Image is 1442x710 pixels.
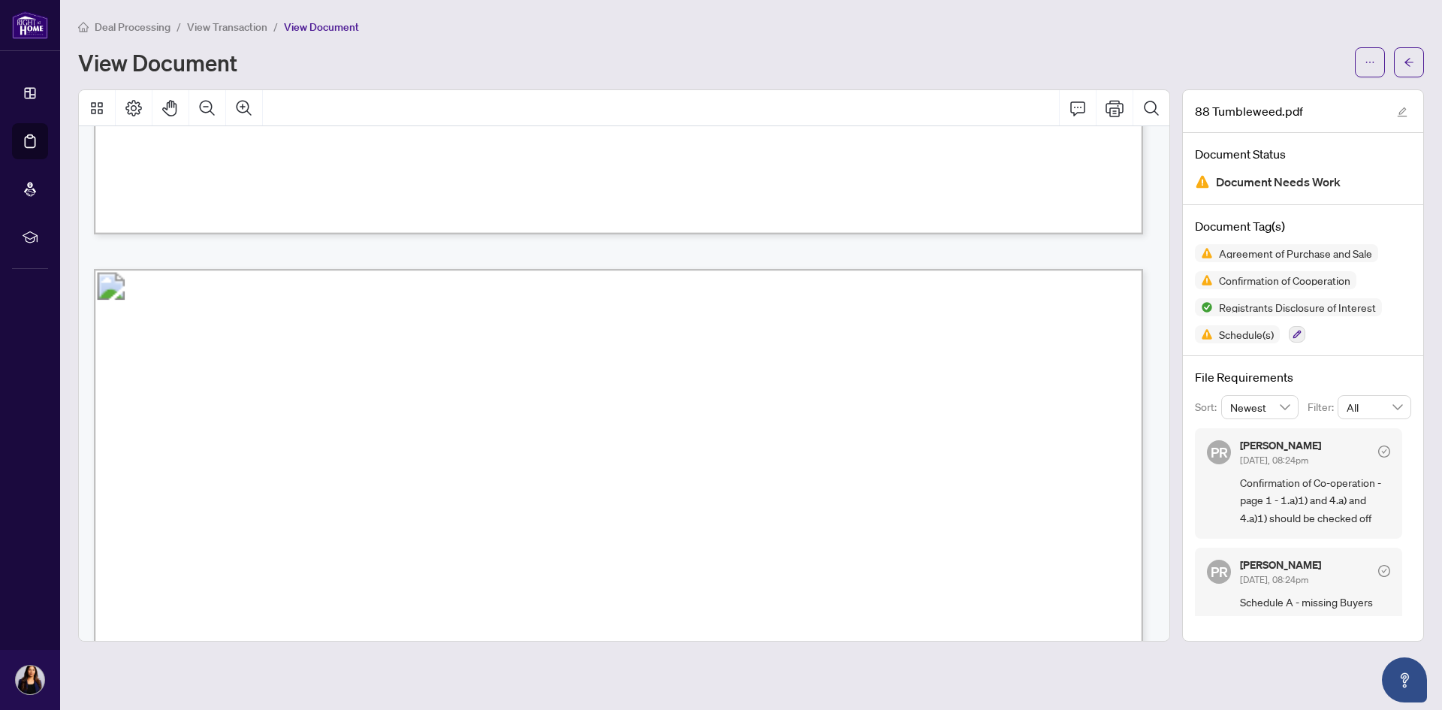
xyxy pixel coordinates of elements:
[95,20,170,34] span: Deal Processing
[1240,474,1390,527] span: Confirmation of Co-operation - page 1 - 1.a)1) and 4.a) and 4.a)1) should be checked off
[1213,275,1356,286] span: Confirmation of Cooperation
[16,666,44,694] img: Profile Icon
[1378,565,1390,577] span: check-circle
[1213,329,1280,340] span: Schedule(s)
[1240,455,1308,466] span: [DATE], 08:24pm
[1195,102,1303,120] span: 88 Tumbleweed.pdf
[284,20,359,34] span: View Document
[1230,396,1290,418] span: Newest
[1195,325,1213,343] img: Status Icon
[1378,446,1390,458] span: check-circle
[1240,560,1321,570] h5: [PERSON_NAME]
[1240,574,1308,585] span: [DATE], 08:24pm
[1195,174,1210,189] img: Document Status
[78,50,237,74] h1: View Document
[1195,368,1411,386] h4: File Requirements
[1382,657,1427,702] button: Open asap
[1195,244,1213,262] img: Status Icon
[1195,217,1411,235] h4: Document Tag(s)
[273,18,278,35] li: /
[1213,248,1378,258] span: Agreement of Purchase and Sale
[78,22,89,32] span: home
[1240,594,1390,646] span: Schedule A - missing Buyers initial next to the red strikethrough
[12,11,48,39] img: logo
[1195,271,1213,289] img: Status Icon
[187,20,267,34] span: View Transaction
[1365,57,1375,68] span: ellipsis
[1216,172,1341,192] span: Document Needs Work
[1195,298,1213,316] img: Status Icon
[176,18,181,35] li: /
[1211,561,1228,582] span: PR
[1213,302,1382,313] span: Registrants Disclosure of Interest
[1397,107,1407,117] span: edit
[1404,57,1414,68] span: arrow-left
[1195,399,1221,415] p: Sort:
[1308,399,1338,415] p: Filter:
[1347,396,1402,418] span: All
[1195,145,1411,163] h4: Document Status
[1211,442,1228,463] span: PR
[1240,440,1321,451] h5: [PERSON_NAME]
